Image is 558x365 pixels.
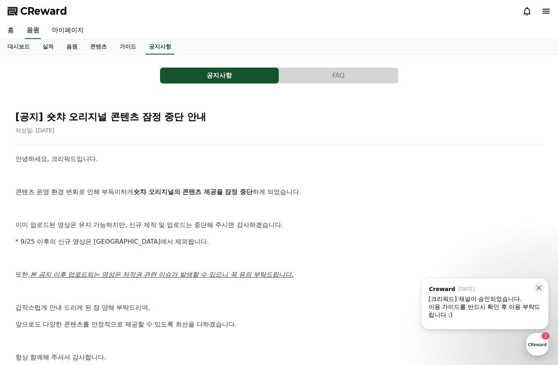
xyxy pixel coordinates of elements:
a: 마이페이지 [46,22,90,39]
strong: 숏챠 오리지널의 콘텐츠 제공을 잠정 중단 [133,188,253,196]
p: 또한, [15,270,543,280]
button: FAQ [279,68,398,83]
button: 공지사항 [160,68,279,83]
span: CReward [20,5,67,17]
a: 대시보드 [1,39,36,54]
p: 갑작스럽게 안내 드리게 된 점 양해 부탁드리며, [15,303,543,313]
a: 가이드 [113,39,143,54]
a: CReward [8,5,67,17]
a: 홈 [1,22,20,39]
u: 본 공지 이후 업로드되는 영상은 저작권 관련 이슈가 발생할 수 있으니 꼭 유의 부탁드립니다. [30,271,293,278]
p: * 9/25 이후의 신규 영상은 [GEOGRAPHIC_DATA]에서 제외됩니다. [15,237,543,247]
p: 이미 업로드된 영상은 유지 가능하지만, 신규 제작 및 업로드는 중단해 주시면 감사하겠습니다. [15,220,543,230]
span: 작성일: [DATE] [15,127,55,134]
a: 실적 [36,39,60,54]
a: 음원 [25,22,41,39]
a: 음원 [60,39,84,54]
a: 콘텐츠 [84,39,113,54]
p: 항상 함께해 주셔서 감사합니다. [15,352,543,363]
p: 안녕하세요, 크리워드입니다. [15,154,543,164]
h2: [공지] 숏챠 오리지널 콘텐츠 잠정 중단 안내 [15,111,543,123]
p: 앞으로도 다양한 콘텐츠를 안정적으로 제공할 수 있도록 최선을 다하겠습니다. [15,319,543,330]
p: 콘텐츠 운영 환경 변화로 인해 부득이하게 하게 되었습니다. [15,187,543,197]
a: 공지사항 [146,39,174,54]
